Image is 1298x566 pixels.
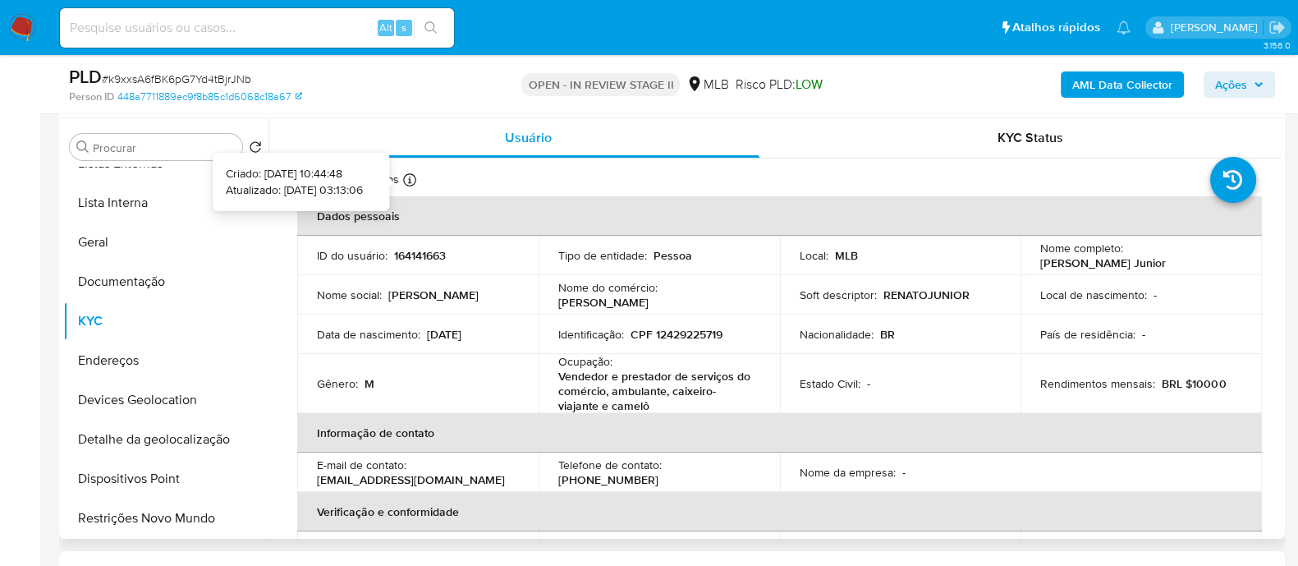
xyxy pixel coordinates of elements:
p: Rendimentos mensais : [1040,376,1155,391]
button: Devices Geolocation [63,380,268,420]
span: LOW [795,75,822,94]
p: BR [880,327,895,342]
b: Person ID [69,90,114,104]
button: AML Data Collector [1061,71,1184,98]
p: ID do usuário : [317,248,388,263]
div: MLB [686,76,728,94]
b: PLD [69,63,102,90]
span: 3.156.0 [1263,39,1290,52]
p: - [1142,327,1145,342]
button: Geral [63,223,268,262]
p: Local : [800,248,828,263]
p: Nome social : [317,288,382,302]
p: Identificação : [558,327,624,342]
span: Atalhos rápidos [1012,19,1100,36]
p: Telefone de contato : [558,458,662,472]
button: Restrições Novo Mundo [63,499,268,538]
button: Dispositivos Point [63,459,268,499]
span: Risco PLD: [735,76,822,94]
p: Vendedor e prestador de serviços do comércio, ambulante, caixeiro-viajante e camelô [558,369,754,413]
input: Procurar [93,140,236,155]
p: Local de nascimento : [1040,288,1147,302]
p: RENATOJUNIOR [883,288,970,302]
a: Notificações [1117,21,1131,35]
p: [PERSON_NAME] Junior [1040,255,1166,270]
b: AML Data Collector [1072,71,1172,98]
p: [PERSON_NAME] [558,295,649,310]
p: Ocupação : [558,354,612,369]
p: Nome da empresa : [800,465,896,480]
span: Usuário [505,128,552,147]
span: s [401,20,406,35]
button: Documentação [63,262,268,301]
p: E-mail de contato : [317,458,406,472]
p: [EMAIL_ADDRESS][DOMAIN_NAME] [317,472,505,487]
button: Ações [1204,71,1275,98]
p: Data de nascimento : [317,327,420,342]
button: Detalhe da geolocalização [63,420,268,459]
th: Informação de contato [297,413,1262,453]
a: 448a7711889ec9f8b85c1d6068c18a67 [117,90,302,104]
p: Nome completo : [1040,241,1123,255]
button: Endereços [63,341,268,380]
p: - [867,376,870,391]
th: Verificação e conformidade [297,492,1262,531]
p: Nacionalidade : [800,327,874,342]
p: Criado: [DATE] 10:44:48 [226,166,363,182]
p: M [365,376,374,391]
th: Dados pessoais [297,196,1262,236]
span: # k9xxsA6fBK6pG7Yd4tBjrJNb [102,71,251,87]
span: Alt [379,20,392,35]
p: [PHONE_NUMBER] [558,472,658,487]
p: Gênero : [317,376,358,391]
p: Soft descriptor : [800,288,877,302]
p: - [902,465,906,480]
a: Sair [1268,19,1286,36]
p: OPEN - IN REVIEW STAGE II [521,73,680,96]
p: [DATE] [427,327,461,342]
p: [PERSON_NAME] [388,288,479,302]
button: Procurar [76,140,89,154]
p: País de residência : [1040,327,1135,342]
p: MLB [835,248,858,263]
p: 164141663 [394,248,446,263]
p: Estado Civil : [800,376,860,391]
p: Tipo de entidade : [558,248,647,263]
input: Pesquise usuários ou casos... [60,17,454,39]
span: KYC Status [998,128,1063,147]
p: - [1154,288,1157,302]
span: Ações [1215,71,1247,98]
p: CPF 12429225719 [631,327,722,342]
button: search-icon [414,16,447,39]
button: Lista Interna [63,183,268,223]
p: Pessoa [654,248,692,263]
p: Atualizado: [DATE] 03:13:06 [226,182,363,198]
button: KYC [63,301,268,341]
p: BRL $10000 [1162,376,1226,391]
p: Nome do comércio : [558,280,658,295]
p: alessandra.barbosa@mercadopago.com [1170,20,1263,35]
button: Retornar ao pedido padrão [249,140,262,159]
